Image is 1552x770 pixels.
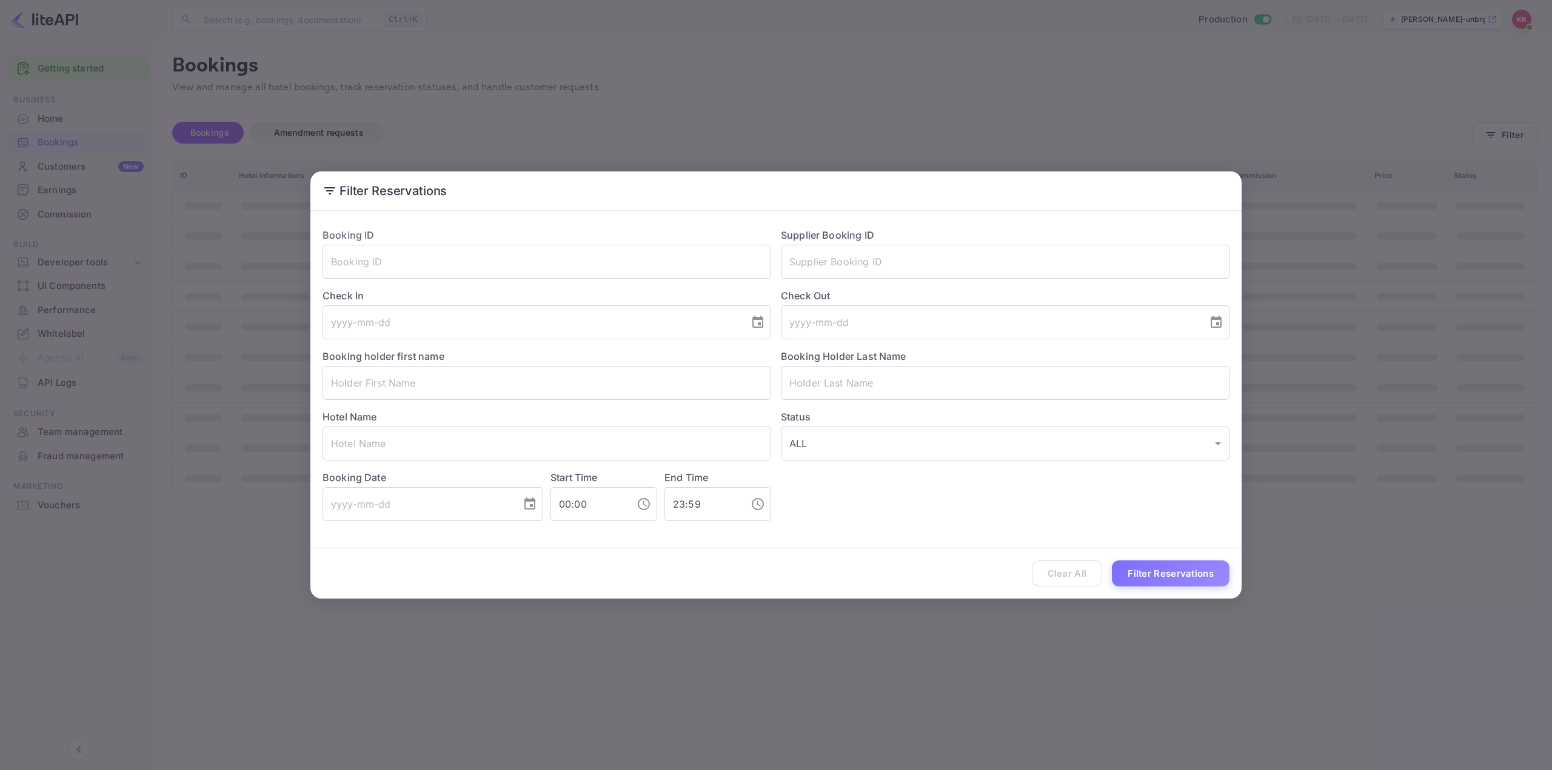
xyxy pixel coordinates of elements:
[323,350,444,362] label: Booking holder first name
[664,471,708,483] label: End Time
[323,487,513,521] input: yyyy-mm-dd
[323,411,377,423] label: Hotel Name
[664,487,741,521] input: hh:mm
[323,288,771,303] label: Check In
[781,426,1229,460] div: ALL
[323,245,771,279] input: Booking ID
[323,229,375,241] label: Booking ID
[746,310,770,334] button: Choose date
[310,171,1242,210] h2: Filter Reservations
[632,492,656,516] button: Choose time, selected time is 12:00 AM
[550,471,598,483] label: Start Time
[323,426,771,460] input: Hotel Name
[781,366,1229,400] input: Holder Last Name
[323,305,741,339] input: yyyy-mm-dd
[781,288,1229,303] label: Check Out
[781,410,1229,424] label: Status
[1112,560,1229,586] button: Filter Reservations
[550,487,627,521] input: hh:mm
[323,366,771,400] input: Holder First Name
[746,492,770,516] button: Choose time, selected time is 11:59 PM
[518,492,542,516] button: Choose date
[1204,310,1228,334] button: Choose date
[781,305,1199,339] input: yyyy-mm-dd
[781,229,874,241] label: Supplier Booking ID
[323,470,543,485] label: Booking Date
[781,245,1229,279] input: Supplier Booking ID
[781,350,906,362] label: Booking Holder Last Name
